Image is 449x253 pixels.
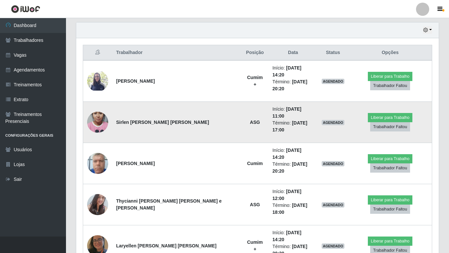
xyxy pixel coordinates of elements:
button: Trabalhador Faltou [370,81,410,90]
span: AGENDADO [322,161,345,166]
time: [DATE] 14:20 [273,65,302,77]
button: Trabalhador Faltou [370,163,410,173]
li: Término: [273,161,314,175]
strong: ASG [250,120,260,125]
strong: Cumim + [247,75,263,87]
li: Término: [273,78,314,92]
th: Posição [241,45,269,61]
img: CoreUI Logo [11,5,40,13]
li: Início: [273,65,314,78]
strong: ASG [250,202,260,207]
li: Início: [273,188,314,202]
strong: Laryellen [PERSON_NAME] [PERSON_NAME] [116,243,216,248]
th: Data [269,45,318,61]
span: AGENDADO [322,202,345,208]
button: Liberar para Trabalho [368,113,412,122]
span: AGENDADO [322,120,345,125]
strong: Sirlen [PERSON_NAME] [PERSON_NAME] [116,120,209,125]
button: Trabalhador Faltou [370,122,410,131]
img: 1724535532655.jpeg [87,103,108,141]
strong: [PERSON_NAME] [116,161,155,166]
button: Liberar para Trabalho [368,72,412,81]
strong: Cumim [247,161,263,166]
img: 1751565100941.jpeg [87,71,108,91]
strong: Cumim + [247,239,263,252]
li: Início: [273,106,314,120]
button: Trabalhador Faltou [370,205,410,214]
strong: Thycianni [PERSON_NAME] [PERSON_NAME] e [PERSON_NAME] [116,198,222,211]
li: Início: [273,147,314,161]
button: Liberar para Trabalho [368,154,412,163]
time: [DATE] 12:00 [273,189,302,201]
time: [DATE] 14:20 [273,148,302,160]
button: Liberar para Trabalho [368,237,412,246]
strong: [PERSON_NAME] [116,78,155,84]
th: Opções [348,45,432,61]
th: Trabalhador [112,45,241,61]
img: 1747678149354.jpeg [87,149,108,177]
img: 1751462505054.jpeg [87,190,108,219]
time: [DATE] 14:20 [273,230,302,242]
li: Término: [273,202,314,216]
th: Status [318,45,349,61]
span: AGENDADO [322,243,345,249]
li: Início: [273,229,314,243]
button: Liberar para Trabalho [368,195,412,205]
time: [DATE] 11:00 [273,106,302,119]
li: Término: [273,120,314,133]
span: AGENDADO [322,79,345,84]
